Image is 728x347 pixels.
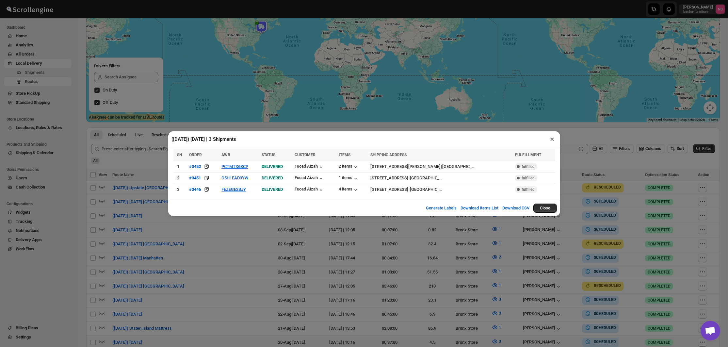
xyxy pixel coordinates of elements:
[189,186,201,193] button: #3446
[262,187,283,192] span: DELIVERED
[339,187,359,193] button: 4 items
[221,175,248,180] button: O5H1EAD9YW
[189,175,201,181] button: #3451
[173,184,187,195] td: 3
[522,175,535,181] span: fulfilled
[177,153,182,157] span: SN
[221,187,246,192] button: FEZEGE2BJY
[339,164,359,170] button: 2 items
[442,163,477,170] div: [GEOGRAPHIC_DATA]
[370,153,407,157] span: SHIPPING ADDRESS
[410,175,445,181] div: [GEOGRAPHIC_DATA]
[295,153,315,157] span: CUSTOMER
[262,175,283,180] span: DELIVERED
[262,164,283,169] span: DELIVERED
[457,202,502,215] button: Download Items List
[189,153,202,157] span: ORDER
[221,164,248,169] button: PCTMTX6SCP
[370,175,408,181] div: [STREET_ADDRESS]
[410,186,445,193] div: [GEOGRAPHIC_DATA]
[189,163,201,170] button: #3452
[701,321,720,340] a: Open chat
[370,186,408,193] div: [STREET_ADDRESS]
[189,164,201,169] div: #3452
[422,202,461,215] button: Generate Labels
[370,175,511,181] div: |
[515,153,541,157] span: FULFILLMENT
[547,135,557,144] button: ×
[370,186,511,193] div: |
[295,175,324,182] button: Fuoad Aizah
[370,163,441,170] div: [STREET_ADDRESS][PERSON_NAME]
[262,153,275,157] span: STATUS
[173,172,187,184] td: 2
[533,204,557,213] button: Close
[221,153,230,157] span: AWB
[498,202,533,215] button: Download CSV
[522,187,535,192] span: fulfilled
[189,175,201,180] div: #3451
[295,187,324,193] button: Fuoad Aizah
[295,164,324,170] button: Fuoad Aizah
[339,175,359,182] button: 1 items
[370,163,511,170] div: |
[171,136,236,142] h2: ([DATE]) [DATE] | 3 Shipments
[522,164,535,169] span: fulfilled
[173,161,187,172] td: 1
[339,153,350,157] span: ITEMS
[189,187,201,192] div: #3446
